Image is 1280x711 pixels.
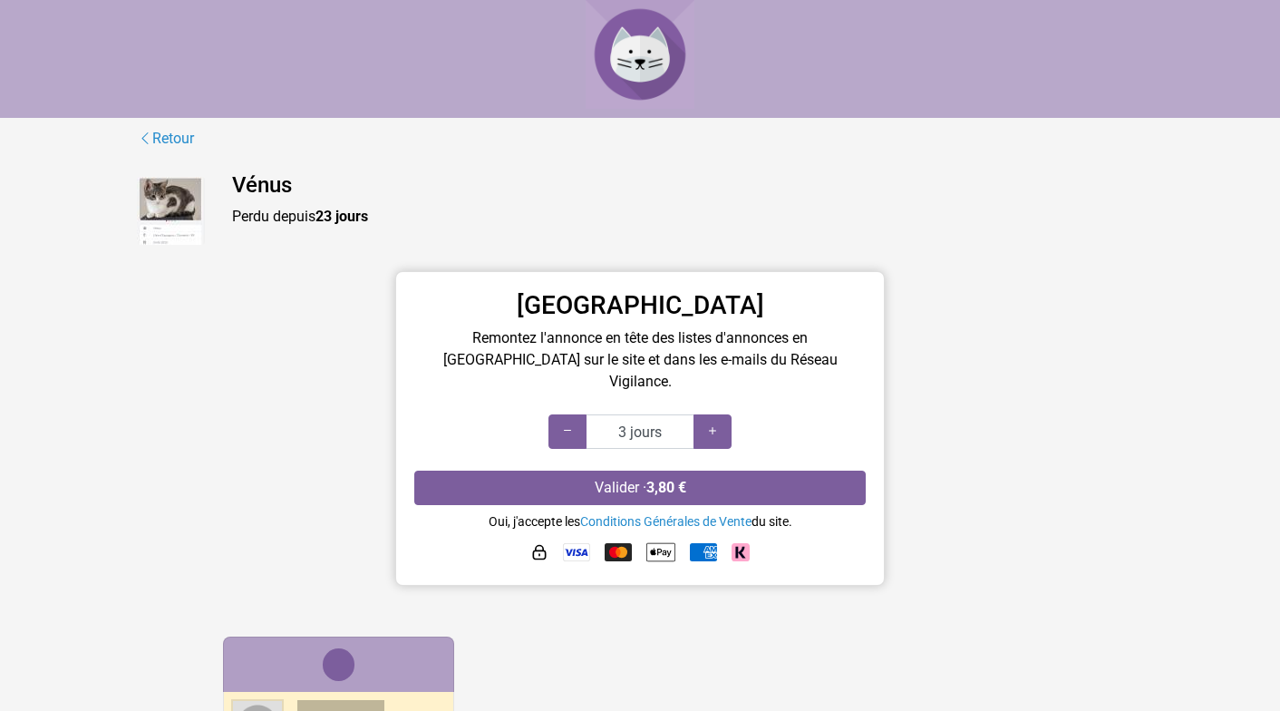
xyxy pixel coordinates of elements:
small: Oui, j'accepte les du site. [489,514,792,529]
h4: Vénus [232,172,1143,199]
strong: 3,80 € [646,479,686,496]
button: Valider ·3,80 € [414,471,866,505]
img: Mastercard [605,543,632,561]
img: Visa [563,543,590,561]
a: Conditions Générales de Vente [580,514,752,529]
img: Klarna [732,543,750,561]
a: Retour [137,127,195,151]
strong: 23 jours [315,208,368,225]
img: HTTPS : paiement sécurisé [530,543,548,561]
h3: [GEOGRAPHIC_DATA] [414,290,866,321]
p: Perdu depuis [232,206,1143,228]
p: Remontez l'annonce en tête des listes d'annonces en [GEOGRAPHIC_DATA] sur le site et dans les e-m... [414,327,866,393]
img: Apple Pay [646,538,675,567]
img: American Express [690,543,717,561]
